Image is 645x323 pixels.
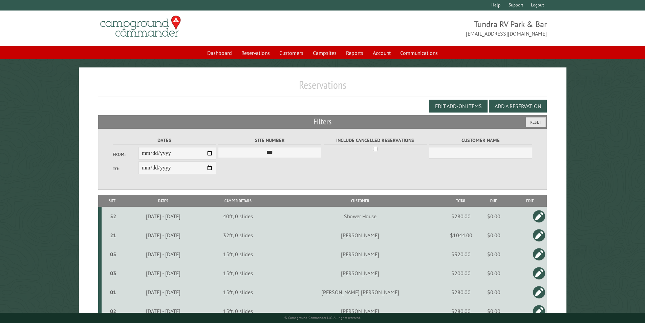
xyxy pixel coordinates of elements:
[104,232,122,239] div: 21
[113,165,138,172] label: To:
[104,251,122,258] div: 05
[448,207,475,226] td: $280.00
[324,137,427,144] label: Include Cancelled Reservations
[429,100,488,113] button: Edit Add-on Items
[218,137,321,144] label: Site Number
[513,195,547,207] th: Edit
[275,46,307,59] a: Customers
[273,226,448,245] td: [PERSON_NAME]
[448,245,475,264] td: $320.00
[309,46,341,59] a: Campsites
[489,100,547,113] button: Add a Reservation
[113,137,216,144] label: Dates
[273,283,448,302] td: [PERSON_NAME] [PERSON_NAME]
[203,302,273,321] td: 15ft, 0 slides
[273,207,448,226] td: Shower House
[273,302,448,321] td: [PERSON_NAME]
[273,195,448,207] th: Customer
[237,46,274,59] a: Reservations
[203,195,273,207] th: Camper Details
[203,226,273,245] td: 32ft, 0 slides
[396,46,442,59] a: Communications
[124,270,202,277] div: [DATE] - [DATE]
[104,289,122,296] div: 01
[369,46,395,59] a: Account
[475,207,513,226] td: $0.00
[448,283,475,302] td: $280.00
[429,137,532,144] label: Customer Name
[448,264,475,283] td: $200.00
[475,245,513,264] td: $0.00
[124,289,202,296] div: [DATE] - [DATE]
[342,46,367,59] a: Reports
[448,195,475,207] th: Total
[203,264,273,283] td: 15ft, 0 slides
[98,78,547,97] h1: Reservations
[124,251,202,258] div: [DATE] - [DATE]
[102,195,123,207] th: Site
[203,46,236,59] a: Dashboard
[123,195,203,207] th: Dates
[124,232,202,239] div: [DATE] - [DATE]
[273,264,448,283] td: [PERSON_NAME]
[98,115,547,128] h2: Filters
[323,19,547,38] span: Tundra RV Park & Bar [EMAIL_ADDRESS][DOMAIN_NAME]
[104,308,122,315] div: 02
[104,213,122,220] div: 52
[203,245,273,264] td: 15ft, 0 slides
[273,245,448,264] td: [PERSON_NAME]
[124,213,202,220] div: [DATE] - [DATE]
[113,151,138,158] label: From:
[124,308,202,315] div: [DATE] - [DATE]
[203,207,273,226] td: 40ft, 0 slides
[284,316,361,320] small: © Campground Commander LLC. All rights reserved.
[98,13,183,40] img: Campground Commander
[526,117,546,127] button: Reset
[104,270,122,277] div: 03
[448,302,475,321] td: $280.00
[475,226,513,245] td: $0.00
[475,264,513,283] td: $0.00
[475,283,513,302] td: $0.00
[448,226,475,245] td: $1044.00
[475,195,513,207] th: Due
[475,302,513,321] td: $0.00
[203,283,273,302] td: 15ft, 0 slides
